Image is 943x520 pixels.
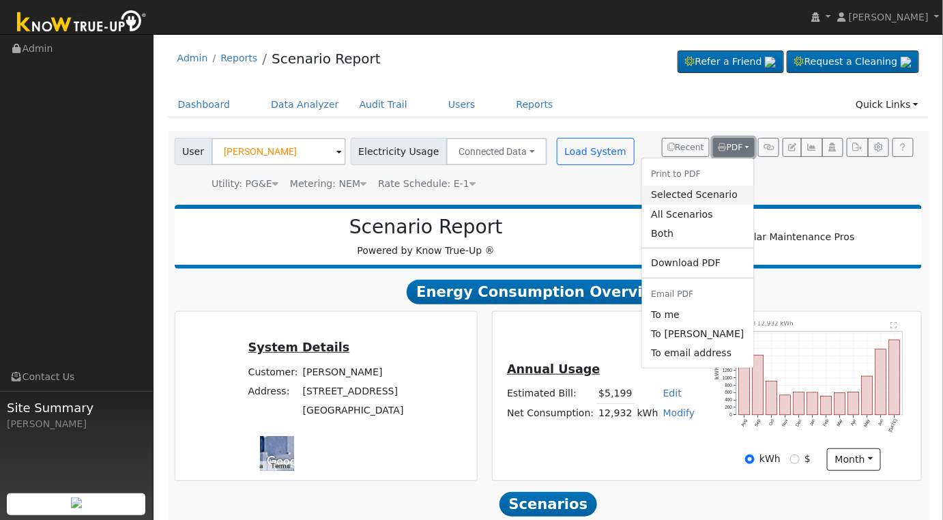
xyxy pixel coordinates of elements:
[663,388,682,399] a: Edit
[212,177,278,191] div: Utility: PG&E
[188,216,663,239] h2: Scenario Report
[300,362,406,381] td: [PERSON_NAME]
[220,53,257,63] a: Reports
[723,368,733,373] text: 1200
[758,138,779,157] button: Generate Report Link
[246,381,300,401] td: Address:
[641,205,753,224] a: All Scenarios
[868,138,889,157] button: Settings
[725,405,732,410] text: 200
[351,138,447,165] span: Electricity Usage
[821,396,832,415] rect: onclick=""
[804,452,811,466] label: $
[835,393,845,415] rect: onclick=""
[713,138,755,157] button: PDF
[378,178,476,189] span: Alias: E1
[714,367,720,380] text: kWh
[678,50,784,74] a: Refer a Friend
[7,417,146,431] div: [PERSON_NAME]
[177,53,208,63] a: Admin
[740,418,749,428] text: Aug
[271,462,290,470] a: Terms (opens in new tab)
[175,138,212,165] span: User
[506,92,564,117] a: Reports
[505,384,596,404] td: Estimated Bill:
[246,362,300,381] td: Customer:
[507,362,600,376] u: Annual Usage
[822,418,830,427] text: Feb
[849,12,929,23] span: [PERSON_NAME]
[212,138,346,165] input: Select a User
[71,497,82,508] img: retrieve
[765,57,776,68] img: retrieve
[862,376,873,415] rect: onclick=""
[731,230,855,244] img: Solar Maintenance Pros
[807,392,818,415] rect: onclick=""
[10,8,154,38] img: Know True-Up
[168,92,241,117] a: Dashboard
[182,216,671,258] div: Powered by Know True-Up ®
[596,403,635,423] td: 12,932
[768,418,775,427] text: Oct
[248,341,350,354] u: System Details
[783,138,802,157] button: Edit User
[662,138,710,157] button: Recent
[759,452,781,466] label: kWh
[893,138,914,157] a: Help Link
[780,395,791,415] rect: onclick=""
[863,418,872,429] text: May
[300,401,406,420] td: [GEOGRAPHIC_DATA]
[407,280,689,304] span: Energy Consumption Overview
[794,392,804,415] rect: onclick=""
[836,418,843,428] text: Mar
[349,92,418,117] a: Audit Trail
[888,418,899,433] text: [DATE]
[641,324,753,343] a: w1zard321@yahoo.com
[787,50,919,74] a: Request a Cleaning
[725,383,732,388] text: 800
[745,454,755,464] input: kWh
[272,50,381,67] a: Scenario Report
[875,349,886,415] rect: onclick=""
[641,253,753,272] a: Download PDF
[725,398,732,403] text: 400
[753,356,764,416] rect: onclick=""
[446,138,547,165] button: Connected Data
[845,92,929,117] a: Quick Links
[889,340,900,415] rect: onclick=""
[641,186,753,205] a: Selected Scenario
[641,224,753,243] a: Both
[739,339,750,415] rect: onclick=""
[261,92,349,117] a: Data Analyzer
[290,177,366,191] div: Metering: NEM
[505,403,596,423] td: Net Consumption:
[795,418,803,428] text: Dec
[641,343,753,362] a: To email address
[635,403,661,423] td: kWh
[877,418,885,427] text: Jun
[725,390,732,395] text: 600
[438,92,486,117] a: Users
[781,418,789,428] text: Nov
[827,448,881,472] button: month
[848,392,859,415] rect: onclick=""
[596,384,635,404] td: $5,199
[754,418,762,428] text: Sep
[300,381,406,401] td: [STREET_ADDRESS]
[891,322,897,329] text: 
[641,305,753,324] a: jeffreyv@solarnegotiators.com
[263,453,308,471] a: Open this area in Google Maps (opens a new window)
[499,492,597,517] span: Scenarios
[766,381,777,416] rect: onclick=""
[557,138,635,165] button: Load System
[723,375,733,380] text: 1000
[901,57,912,68] img: retrieve
[822,138,843,157] button: Login As
[809,418,816,427] text: Jan
[663,407,695,418] a: Modify
[641,283,753,306] li: Email PDF
[641,163,753,186] li: Print to PDF
[850,418,858,427] text: Apr
[847,138,868,157] button: Export Interval Data
[790,454,800,464] input: $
